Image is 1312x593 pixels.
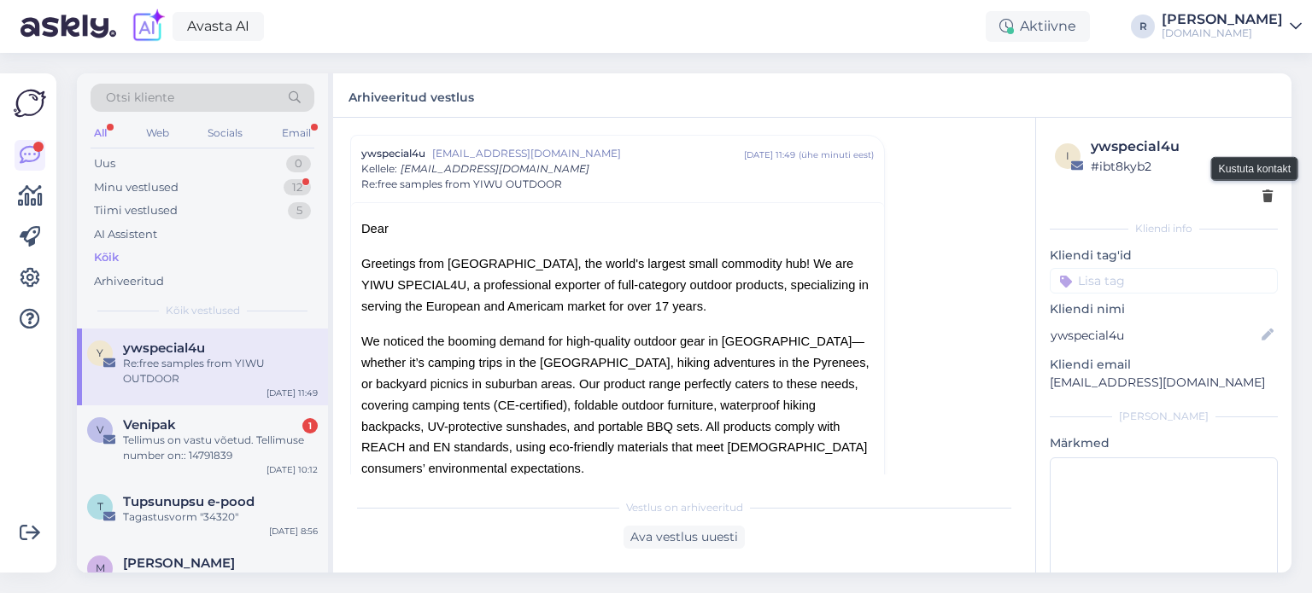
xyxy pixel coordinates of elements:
img: Askly Logo [14,87,46,119]
span: Otsi kliente [106,89,174,107]
div: Uus [94,155,115,172]
p: Kliendi email [1050,356,1278,374]
div: AI Assistent [94,226,157,243]
p: Kliendi nimi [1050,300,1278,318]
div: Kõik [94,249,119,266]
div: Minu vestlused [94,179,179,196]
span: Mona-Theresa Saar [123,555,235,571]
div: Socials [204,122,246,144]
div: ( ühe minuti eest ) [799,148,874,161]
label: Arhiveeritud vestlus [348,84,474,107]
a: Avasta AI [173,12,264,41]
div: Tagastusvorm "34320" [123,509,318,525]
div: [DATE] 11:49 [744,148,795,161]
div: Kliendi info [1050,221,1278,236]
span: M [96,561,105,574]
span: y [97,346,103,359]
div: [PERSON_NAME] [1050,409,1278,424]
div: Arhiveeritud [94,273,164,290]
span: V [97,423,103,436]
span: T [97,500,103,513]
div: # ibt8kyb2 [1091,157,1273,176]
span: Dear [361,222,389,235]
div: ywspecial4u [1091,137,1273,157]
p: Kliendi tag'id [1050,247,1278,265]
div: Email [278,122,314,144]
input: Lisa tag [1050,268,1278,294]
div: 5 [288,202,311,219]
span: Kõik vestlused [166,303,240,318]
span: We noticed the booming demand for high-quality outdoor gear in [GEOGRAPHIC_DATA]—whether it’s cam... [361,334,870,476]
span: ywspecial4u [123,340,205,356]
div: [DATE] 8:56 [269,525,318,538]
div: R [1131,15,1155,38]
div: Aktiivne [986,11,1090,42]
div: 12 [284,179,311,196]
div: Tiimi vestlused [94,202,178,219]
span: Greetings from [GEOGRAPHIC_DATA], the world's largest small commodity hub! We are YIWU SPECIAL4U,... [361,257,869,313]
span: i [1066,149,1069,162]
div: 0 [286,155,311,172]
div: Re:free samples from YIWU OUTDOOR [123,356,318,387]
div: 1 [302,418,318,433]
span: Kellele : [361,162,397,175]
div: [DOMAIN_NAME] [1162,26,1283,40]
p: Märkmed [1050,434,1278,452]
span: [EMAIL_ADDRESS][DOMAIN_NAME] [401,162,589,175]
img: explore-ai [130,9,166,44]
small: Kustuta kontakt [1219,160,1291,176]
div: [PERSON_NAME] [1162,13,1283,26]
span: Venipak [123,417,176,433]
div: [DATE] 10:12 [266,463,318,476]
div: [DATE] 11:49 [266,387,318,399]
span: Tupsunupsu e-pood [123,494,255,509]
div: Tellimus on vastu võetud. Tellimuse number on:: 14791839 [123,433,318,463]
span: Vestlus on arhiveeritud [626,500,743,515]
input: Lisa nimi [1051,326,1258,345]
span: [EMAIL_ADDRESS][DOMAIN_NAME] [432,146,744,161]
div: Ava vestlus uuesti [624,526,745,549]
span: Re:free samples from YIWU OUTDOOR [361,177,562,192]
p: [EMAIL_ADDRESS][DOMAIN_NAME] [1050,374,1278,392]
a: [PERSON_NAME][DOMAIN_NAME] [1162,13,1302,40]
div: Web [143,122,173,144]
span: ywspecial4u [361,146,425,161]
div: All [91,122,110,144]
